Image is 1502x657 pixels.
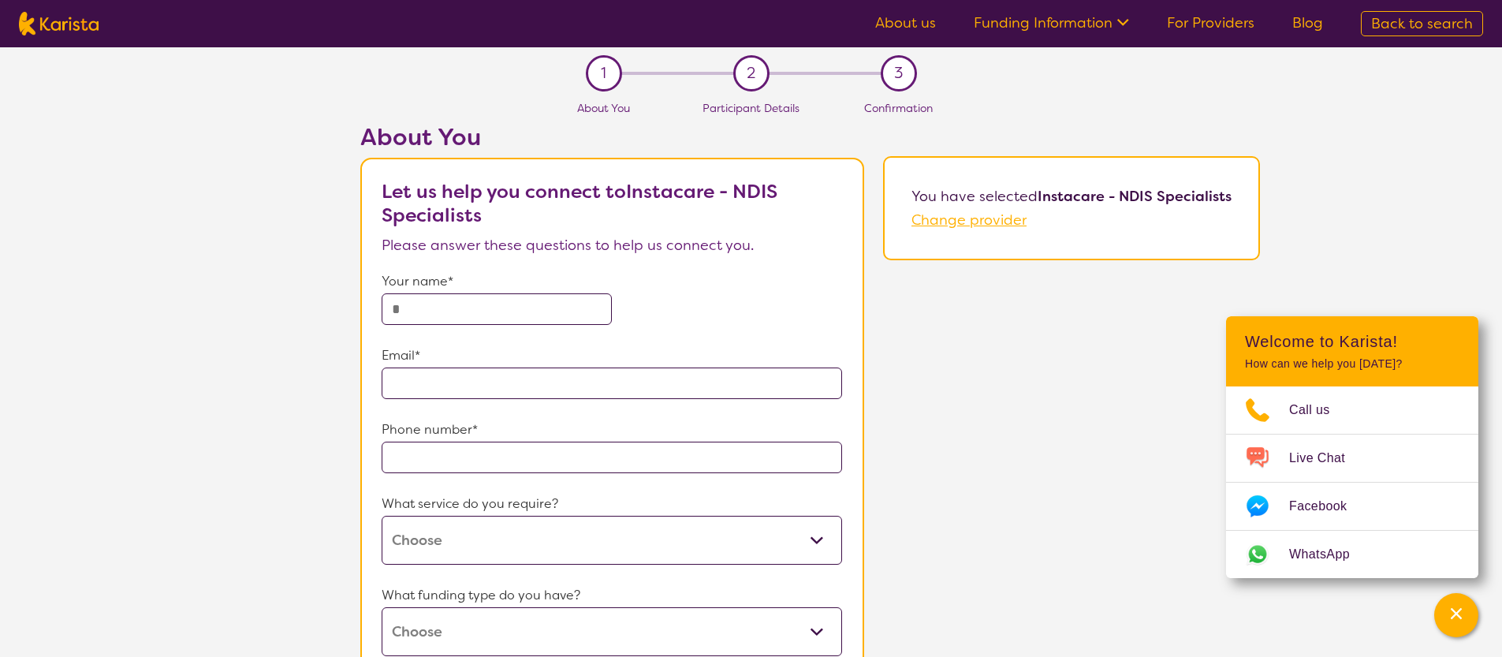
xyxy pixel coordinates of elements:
h2: Welcome to Karista! [1245,332,1459,351]
b: Let us help you connect to Instacare - NDIS Specialists [382,179,777,228]
span: Call us [1289,398,1349,422]
div: Channel Menu [1226,316,1478,578]
p: Email* [382,344,842,368]
h2: About You [360,123,864,151]
a: Funding Information [974,13,1129,32]
a: For Providers [1167,13,1254,32]
a: Change provider [911,211,1027,230]
a: Web link opens in a new tab. [1226,531,1478,578]
a: About us [875,13,936,32]
span: 3 [894,62,903,85]
span: Participant Details [703,101,799,115]
span: 2 [747,62,755,85]
p: Phone number* [382,418,842,442]
p: What funding type do you have? [382,584,842,607]
p: What service do you require? [382,492,842,516]
button: Channel Menu [1434,593,1478,637]
p: Your name* [382,270,842,293]
span: Confirmation [864,101,933,115]
span: Facebook [1289,495,1366,518]
ul: Choose channel [1226,386,1478,578]
span: About You [577,101,630,115]
a: Back to search [1361,11,1483,36]
p: Please answer these questions to help us connect you. [382,233,842,257]
span: WhatsApp [1289,543,1369,566]
a: Blog [1292,13,1323,32]
img: Karista logo [19,12,99,35]
span: Back to search [1371,14,1473,33]
b: Instacare - NDIS Specialists [1038,187,1232,206]
span: 1 [601,62,606,85]
p: You have selected [911,185,1232,208]
span: Live Chat [1289,446,1364,470]
p: How can we help you [DATE]? [1245,357,1459,371]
